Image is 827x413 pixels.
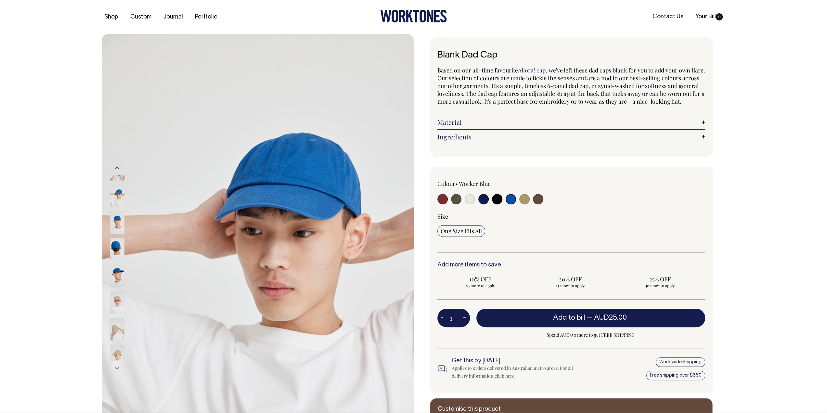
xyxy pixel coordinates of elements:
[692,11,725,22] a: Your Bill0
[437,273,523,290] input: 10% OFF 10 more to apply
[437,133,705,141] a: Ingredients
[110,265,124,287] img: worker-blue
[192,12,220,22] a: Portfolio
[441,283,520,288] span: 10 more to apply
[441,275,520,283] span: 10% OFF
[518,66,546,74] a: Allora! cap
[527,273,613,290] input: 20% OFF 25 more to apply
[459,180,491,187] label: Worker Blue
[441,227,482,235] span: One Size Fits All
[620,275,700,283] span: 25% OFF
[716,13,723,20] span: 0
[530,275,610,283] span: 20% OFF
[437,180,545,187] div: Colour
[110,291,124,314] img: washed-khaki
[438,406,542,413] h6: Customise this product
[476,331,705,339] span: Spend AUD350 more to get FREE SHIPPING
[495,373,514,379] a: click here
[161,12,186,22] a: Journal
[460,312,470,325] button: +
[437,118,705,126] a: Material
[437,66,705,105] span: , we've left these dad caps blank for you to add your own flare. Our selection of colours are mad...
[530,283,610,288] span: 25 more to apply
[455,180,458,187] span: •
[110,238,124,261] img: worker-blue
[437,312,446,325] button: -
[437,213,705,220] div: Size
[452,364,584,380] div: Applies to orders delivered in Australian metro areas. For all delivery information, .
[620,283,700,288] span: 50 more to apply
[110,344,124,367] img: washed-khaki
[128,12,154,22] a: Custom
[452,358,584,364] h6: Get this by [DATE]
[437,50,705,60] h1: Blank Dad Cap
[112,360,122,375] button: Next
[650,11,686,22] a: Contact Us
[553,315,585,321] span: Add to bill
[437,262,705,268] h6: Add more items to save
[476,309,705,327] button: Add to bill —AUD25.00
[110,185,124,207] img: worker-blue
[112,161,122,175] button: Previous
[437,66,518,74] span: Based on our all-time favourite
[110,318,124,341] img: washed-khaki
[594,315,627,321] span: AUD25.00
[617,273,703,290] input: 25% OFF 50 more to apply
[587,315,628,321] span: —
[437,225,485,237] input: One Size Fits All
[102,12,121,22] a: Shop
[110,211,124,234] img: worker-blue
